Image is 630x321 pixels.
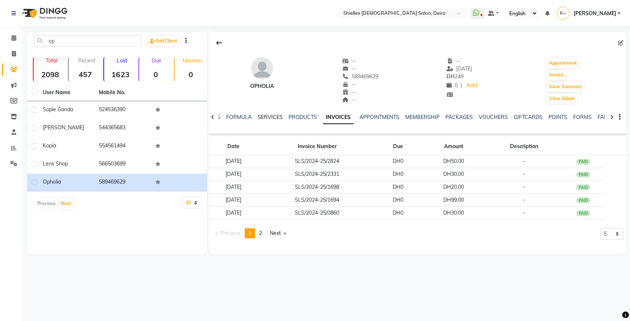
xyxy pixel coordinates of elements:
[479,114,508,120] a: VOUCHERS
[375,206,420,219] td: DH0
[465,81,478,91] a: Add
[175,70,207,79] strong: 0
[420,168,487,181] td: DH30.00
[573,114,592,120] a: FORMS
[548,114,567,120] a: POINTS
[209,206,259,219] td: [DATE]
[375,155,420,168] td: DH0
[43,142,56,149] span: Kopia
[557,7,569,20] img: Abigail de Guzman
[576,159,590,165] div: PAID
[259,181,375,194] td: SLS/2024-25/1698
[420,138,487,155] th: Amount
[598,114,615,120] a: FAMILY
[514,114,543,120] a: GIFTCARDS
[139,70,172,79] strong: 0
[59,198,73,209] button: Next
[573,10,616,17] span: [PERSON_NAME]
[576,197,590,203] div: PAID
[38,84,94,101] th: User Name
[375,194,420,206] td: DH0
[72,57,101,64] p: Recent
[375,138,420,155] th: Due
[447,82,458,89] span: 0
[259,138,375,155] th: Invoice Number
[447,73,464,80] span: 249
[209,155,259,168] td: [DATE]
[323,111,354,124] a: INVOICES
[259,230,262,236] span: 2
[289,114,317,120] a: PRODUCTS
[258,114,283,120] a: SERVICES
[34,70,66,79] strong: 2098
[420,155,487,168] td: DH50.00
[523,197,525,203] span: -
[359,114,399,120] a: APPOINTMENTS
[445,114,473,120] a: PACKAGES
[259,155,375,168] td: SLS/2024-25/2824
[209,168,259,181] td: [DATE]
[94,137,151,156] td: 554561494
[342,65,356,72] span: --
[250,82,274,90] div: opholia
[342,96,356,103] span: --
[547,70,566,80] button: Invoice
[211,228,290,238] nav: Pagination
[94,84,151,101] th: Mobile No.
[375,181,420,194] td: DH0
[19,3,69,24] img: logo
[461,82,462,89] span: |
[547,93,577,104] button: View Album
[420,194,487,206] td: DH99.00
[226,114,252,120] a: FORMULA
[447,58,461,64] span: --
[94,156,151,174] td: 566503699
[148,36,179,46] a: Add Client
[447,73,455,80] span: DH
[420,206,487,219] td: DH30.00
[342,81,356,88] span: --
[211,36,227,50] div: Back to Client
[405,114,440,120] a: MEMBERSHIP
[107,57,137,64] p: Lost
[420,181,487,194] td: DH20.00
[94,119,151,137] td: 544365683
[94,101,151,119] td: 524536390
[487,138,561,155] th: Description
[523,209,525,216] span: -
[141,57,172,64] p: Due
[43,160,68,167] span: lens shop
[259,168,375,181] td: SLS/2024-25/2331
[37,57,66,64] p: Total
[43,106,73,113] span: Sopie Ganda
[259,194,375,206] td: SLS/2024-25/1694
[178,57,207,64] p: Member
[94,174,151,192] td: 589469629
[375,168,420,181] td: DH0
[248,230,251,236] span: 1
[209,138,259,155] th: Date
[251,57,273,79] img: avatar
[342,58,356,64] span: --
[447,65,472,72] span: [DATE]
[69,70,101,79] strong: 457
[220,230,241,236] span: Previous
[576,210,590,216] div: PAID
[576,172,590,178] div: PAID
[259,206,375,219] td: SLS/2024-25/0860
[104,70,137,79] strong: 1623
[209,194,259,206] td: [DATE]
[523,184,525,190] span: -
[547,58,579,68] button: Appointment
[342,89,356,95] span: --
[34,35,141,47] input: Search by Name/Mobile/Email/Code
[547,82,584,92] button: View Summary
[209,181,259,194] td: [DATE]
[43,178,61,185] span: opholia
[266,228,290,238] a: Next
[576,184,590,190] div: PAID
[43,124,84,131] span: [PERSON_NAME]
[523,158,525,164] span: -
[523,171,525,177] span: -
[342,73,378,80] span: 589469629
